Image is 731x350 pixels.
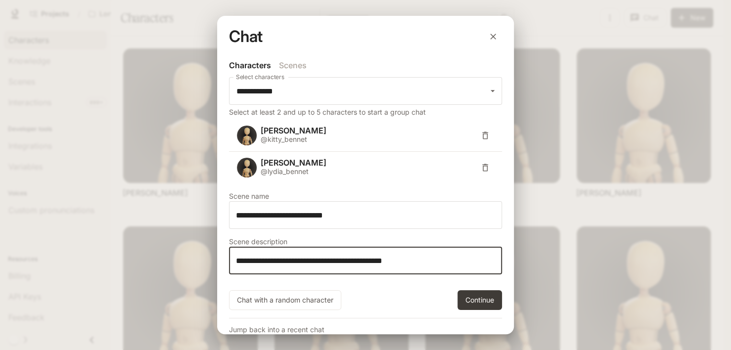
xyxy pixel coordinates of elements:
button: Continue [457,290,502,310]
h4: Chat [229,29,263,44]
button: Scenes [279,53,323,77]
div: Avatar image [237,126,257,145]
label: Scene name [229,191,502,201]
span: [PERSON_NAME] [261,159,476,167]
button: Remove character [476,159,494,176]
label: Select characters [236,73,284,81]
button: Remove character [476,127,494,144]
label: Scene description [229,237,502,247]
p: @kitty_bennet [261,134,476,144]
p: Select at least 2 and up to 5 characters to start a group chat [229,109,502,116]
button: Open character avatar dialog [237,158,257,177]
button: Chat with a random character [229,290,341,310]
button: Characters [229,53,279,77]
span: [PERSON_NAME] [261,127,476,134]
p: @lydia_bennet [261,167,476,176]
button: Open character avatar dialog [237,126,257,145]
div: Avatar image [237,158,257,177]
button: Open [487,85,499,97]
p: Jump back into a recent chat [229,326,502,333]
